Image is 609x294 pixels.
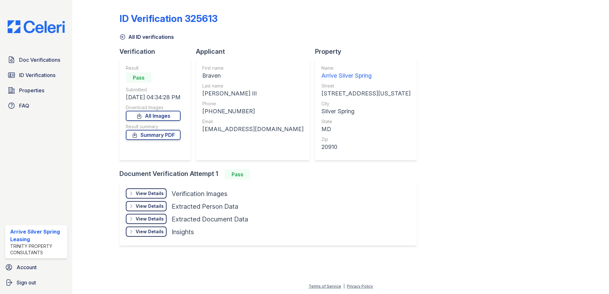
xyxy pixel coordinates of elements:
div: Pass [225,169,250,179]
div: Insights [172,227,194,236]
div: Phone [202,101,304,107]
div: 20910 [321,143,411,151]
div: [DATE] 04:34:28 PM [126,93,181,102]
a: ID Verifications [5,69,67,81]
div: Last name [202,83,304,89]
div: [EMAIL_ADDRESS][DOMAIN_NAME] [202,125,304,134]
div: Extracted Person Data [172,202,238,211]
a: Doc Verifications [5,53,67,66]
div: [PHONE_NUMBER] [202,107,304,116]
div: Email [202,118,304,125]
span: Doc Verifications [19,56,60,64]
div: Result summary [126,123,181,130]
div: Name [321,65,411,71]
a: FAQ [5,99,67,112]
div: Verification [119,47,196,56]
a: Properties [5,84,67,97]
a: Summary PDF [126,130,181,140]
a: Privacy Policy [347,284,373,289]
div: Verification Images [172,189,227,198]
a: Name Arrive Silver Spring [321,65,411,80]
div: View Details [136,228,164,235]
div: Applicant [196,47,315,56]
div: MD [321,125,411,134]
div: State [321,118,411,125]
div: View Details [136,216,164,222]
div: Submitted [126,87,181,93]
div: View Details [136,203,164,209]
span: ID Verifications [19,71,55,79]
div: Silver Spring [321,107,411,116]
div: Street [321,83,411,89]
span: FAQ [19,102,29,109]
div: ID Verification 325613 [119,13,218,24]
div: First name [202,65,304,71]
a: Terms of Service [309,284,341,289]
span: Properties [19,87,44,94]
div: Download Images [126,104,181,111]
img: CE_Logo_Blue-a8612792a0a2168367f1c8372b55b34899dd931a85d93a1a3d3e32e68fde9ad4.png [3,20,70,33]
div: [PERSON_NAME] III [202,89,304,98]
div: Result [126,65,181,71]
div: Pass [126,73,151,83]
div: Zip [321,136,411,143]
div: Document Verification Attempt 1 [119,169,422,179]
a: Sign out [3,276,70,289]
div: [STREET_ADDRESS][US_STATE] [321,89,411,98]
div: Arrive Silver Spring [321,71,411,80]
div: Braven [202,71,304,80]
div: Trinity Property Consultants [10,243,65,256]
a: All Images [126,111,181,121]
span: Sign out [17,279,36,286]
a: Account [3,261,70,274]
div: | [343,284,345,289]
div: City [321,101,411,107]
span: Account [17,263,37,271]
div: Extracted Document Data [172,215,248,224]
div: Arrive Silver Spring Leasing [10,228,65,243]
a: All ID verifications [119,33,174,41]
div: Property [315,47,422,56]
div: View Details [136,190,164,197]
